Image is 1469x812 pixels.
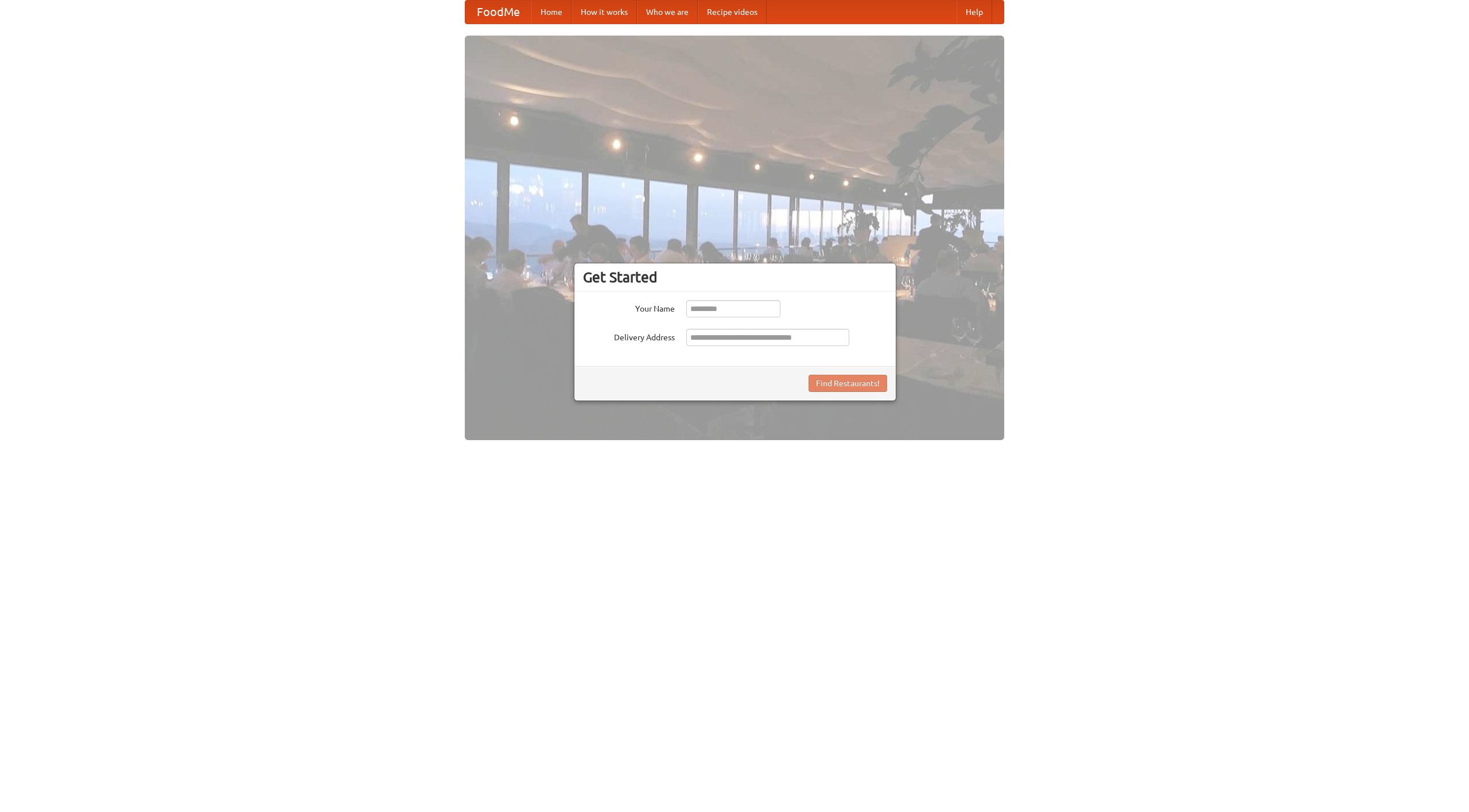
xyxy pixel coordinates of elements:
h3: Get Started [583,269,887,286]
button: Find Restaurants! [809,375,887,392]
label: Delivery Address [583,329,675,343]
a: How it works [572,1,637,24]
a: Home [531,1,572,24]
label: Your Name [583,300,675,314]
a: Who we are [637,1,698,24]
a: Recipe videos [698,1,767,24]
a: Help [957,1,992,24]
a: FoodMe [465,1,531,24]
